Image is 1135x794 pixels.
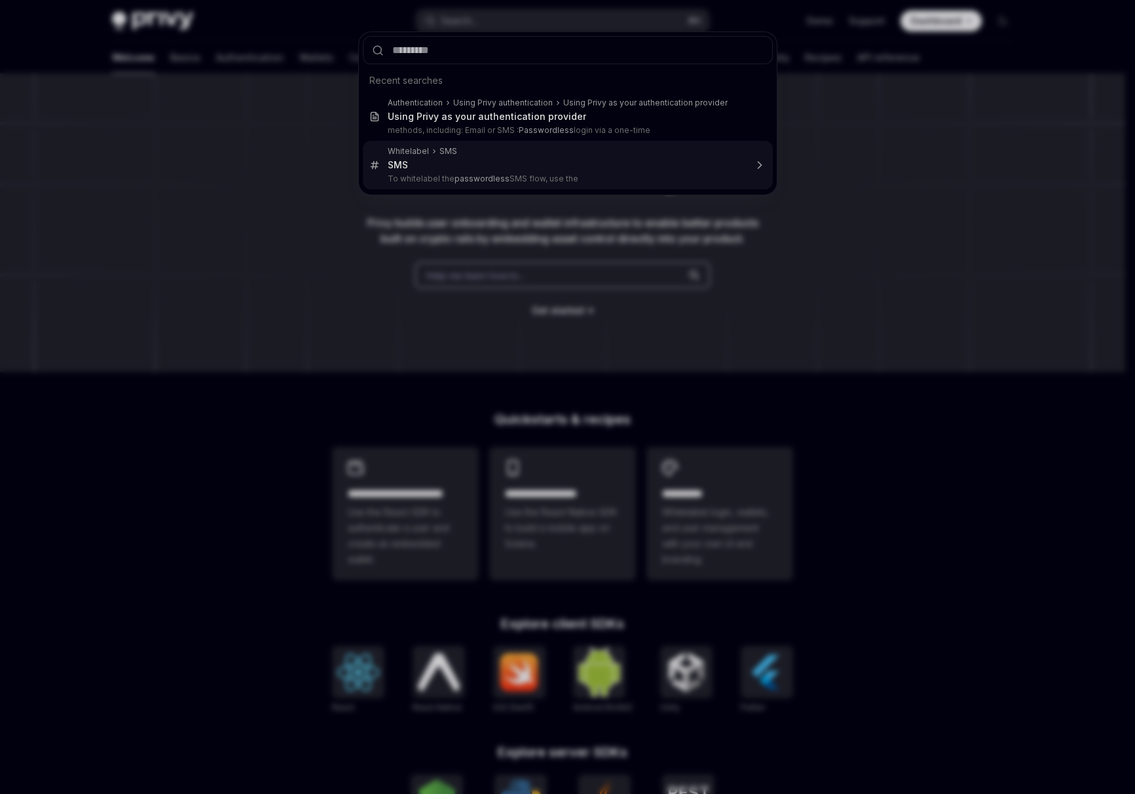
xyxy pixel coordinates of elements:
[388,111,586,123] div: Using Privy as your authentication provider
[388,98,443,108] div: Authentication
[563,98,728,108] div: Using Privy as your authentication provider
[439,146,457,157] div: SMS
[388,146,429,157] div: Whitelabel
[388,174,745,184] p: To whitelabel the SMS flow, use the
[369,74,443,87] span: Recent searches
[388,159,408,171] div: SMS
[388,125,745,136] p: methods, including: Email or SMS : login via a one-time
[455,174,510,183] b: passwordless
[453,98,553,108] div: Using Privy authentication
[519,125,574,135] b: Passwordless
